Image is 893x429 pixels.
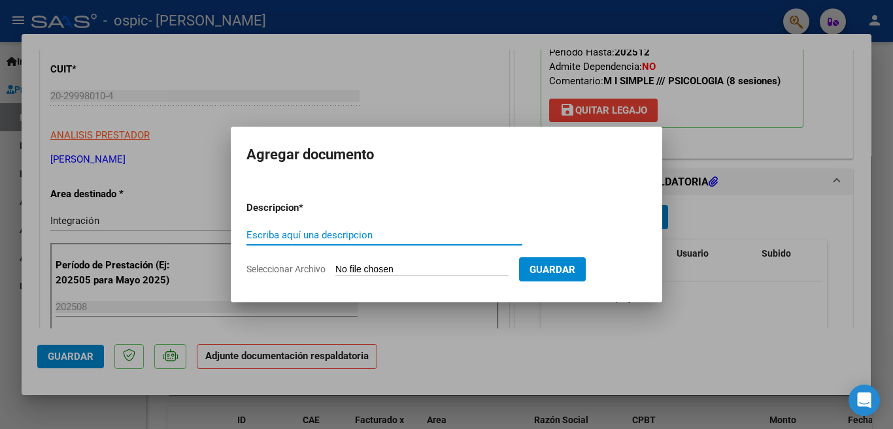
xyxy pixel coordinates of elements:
span: Guardar [530,264,575,276]
p: Descripcion [246,200,367,215]
div: Open Intercom Messenger [849,385,880,416]
button: Guardar [519,257,586,281]
span: Seleccionar Archivo [246,264,326,274]
h2: Agregar documento [246,142,647,167]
